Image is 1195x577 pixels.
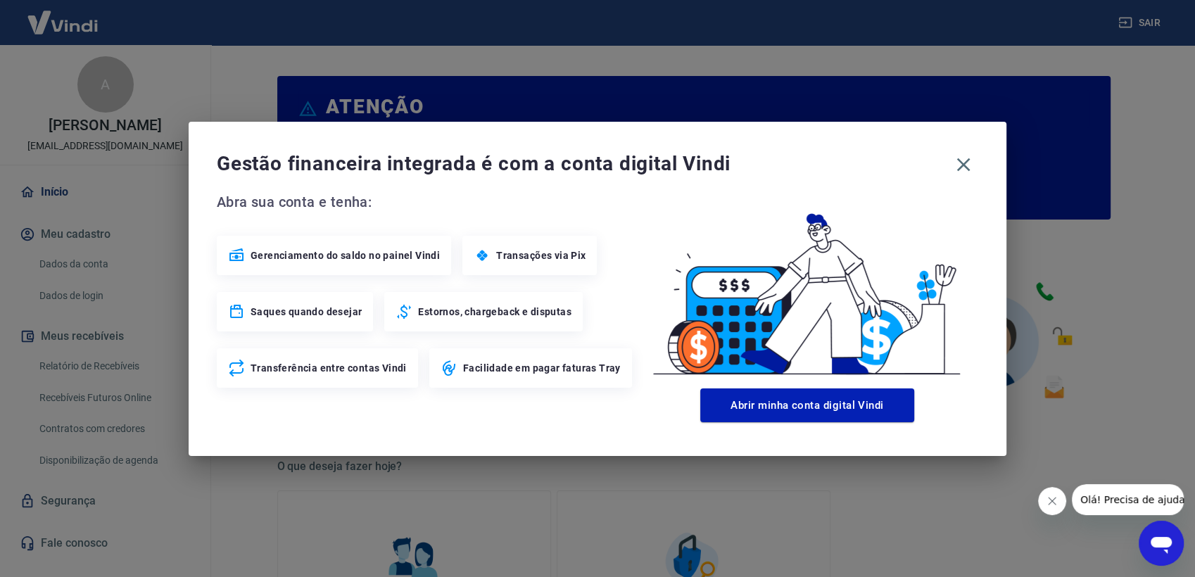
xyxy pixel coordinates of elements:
[1072,484,1184,515] iframe: Mensagem da empresa
[217,191,636,213] span: Abra sua conta e tenha:
[217,150,949,178] span: Gestão financeira integrada é com a conta digital Vindi
[463,361,621,375] span: Facilidade em pagar faturas Tray
[251,248,440,262] span: Gerenciamento do saldo no painel Vindi
[496,248,586,262] span: Transações via Pix
[8,10,118,21] span: Olá! Precisa de ajuda?
[700,388,914,422] button: Abrir minha conta digital Vindi
[251,305,362,319] span: Saques quando desejar
[636,191,978,383] img: Good Billing
[251,361,407,375] span: Transferência entre contas Vindi
[418,305,571,319] span: Estornos, chargeback e disputas
[1038,487,1066,515] iframe: Fechar mensagem
[1139,521,1184,566] iframe: Botão para abrir a janela de mensagens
